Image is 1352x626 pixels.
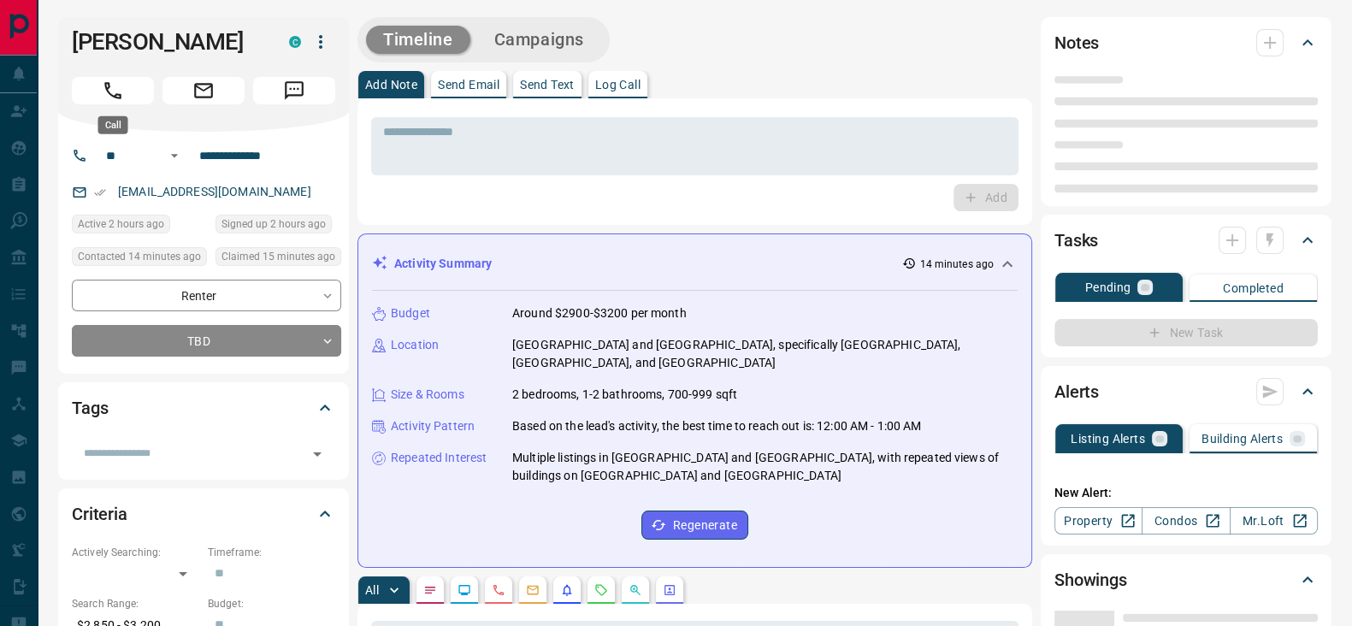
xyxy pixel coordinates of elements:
[919,257,994,272] p: 14 minutes ago
[1054,371,1318,412] div: Alerts
[391,386,464,404] p: Size & Rooms
[78,248,201,265] span: Contacted 14 minutes ago
[526,583,540,597] svg: Emails
[208,596,335,611] p: Budget:
[594,583,608,597] svg: Requests
[72,500,127,528] h2: Criteria
[72,493,335,534] div: Criteria
[391,417,475,435] p: Activity Pattern
[423,583,437,597] svg: Notes
[366,26,470,54] button: Timeline
[215,247,341,271] div: Thu Oct 16 2025
[1054,484,1318,502] p: New Alert:
[78,216,164,233] span: Active 2 hours ago
[1085,281,1131,293] p: Pending
[1142,507,1230,534] a: Condos
[641,511,748,540] button: Regenerate
[477,26,601,54] button: Campaigns
[560,583,574,597] svg: Listing Alerts
[629,583,642,597] svg: Opportunities
[512,336,1018,372] p: [GEOGRAPHIC_DATA] and [GEOGRAPHIC_DATA], specifically [GEOGRAPHIC_DATA], [GEOGRAPHIC_DATA], and [...
[1054,559,1318,600] div: Showings
[1054,566,1127,594] h2: Showings
[365,79,417,91] p: Add Note
[72,247,207,271] div: Thu Oct 16 2025
[391,336,439,354] p: Location
[512,386,737,404] p: 2 bedrooms, 1-2 bathrooms, 700-999 sqft
[72,596,199,611] p: Search Range:
[72,77,154,104] span: Call
[94,186,106,198] svg: Email Verified
[512,304,687,322] p: Around $2900-$3200 per month
[215,215,341,239] div: Thu Oct 16 2025
[1054,507,1142,534] a: Property
[365,584,379,596] p: All
[663,583,676,597] svg: Agent Actions
[72,325,341,357] div: TBD
[221,248,335,265] span: Claimed 15 minutes ago
[391,449,487,467] p: Repeated Interest
[118,185,311,198] a: [EMAIL_ADDRESS][DOMAIN_NAME]
[520,79,575,91] p: Send Text
[253,77,335,104] span: Message
[305,442,329,466] button: Open
[595,79,641,91] p: Log Call
[1054,29,1099,56] h2: Notes
[1054,227,1098,254] h2: Tasks
[72,394,108,422] h2: Tags
[72,387,335,428] div: Tags
[208,545,335,560] p: Timeframe:
[221,216,326,233] span: Signed up 2 hours ago
[394,255,492,273] p: Activity Summary
[1230,507,1318,534] a: Mr.Loft
[1054,220,1318,261] div: Tasks
[162,77,245,104] span: Email
[1054,22,1318,63] div: Notes
[164,145,185,166] button: Open
[512,417,921,435] p: Based on the lead's activity, the best time to reach out is: 12:00 AM - 1:00 AM
[98,116,128,134] div: Call
[512,449,1018,485] p: Multiple listings in [GEOGRAPHIC_DATA] and [GEOGRAPHIC_DATA], with repeated views of buildings on...
[458,583,471,597] svg: Lead Browsing Activity
[1223,282,1284,294] p: Completed
[438,79,499,91] p: Send Email
[391,304,430,322] p: Budget
[492,583,505,597] svg: Calls
[72,28,263,56] h1: [PERSON_NAME]
[1071,433,1145,445] p: Listing Alerts
[72,545,199,560] p: Actively Searching:
[372,248,1018,280] div: Activity Summary14 minutes ago
[72,280,341,311] div: Renter
[1054,378,1099,405] h2: Alerts
[289,36,301,48] div: condos.ca
[72,215,207,239] div: Thu Oct 16 2025
[1201,433,1283,445] p: Building Alerts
